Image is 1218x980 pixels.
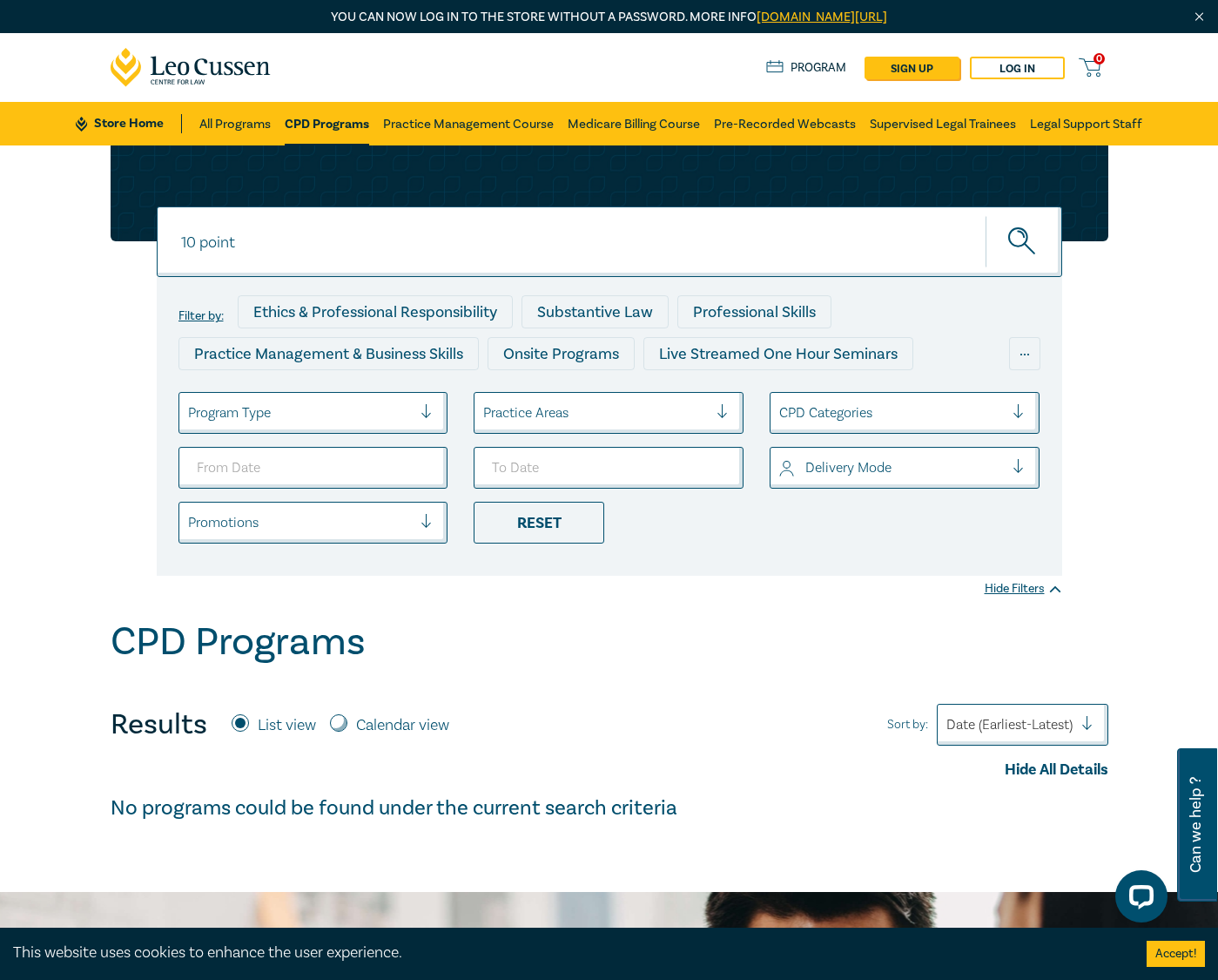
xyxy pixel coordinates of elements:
input: select [779,458,783,477]
label: Filter by: [178,309,224,323]
a: Legal Support Staff [1030,102,1142,145]
span: 0 [1094,53,1105,64]
button: Accept cookies [1147,941,1205,967]
div: This website uses cookies to enhance the user experience. [13,942,1120,964]
h4: No programs could be found under the current search criteria [111,794,1108,822]
a: Medicare Billing Course [568,102,700,145]
div: Live Streamed Practical Workshops [515,379,791,412]
div: Professional Skills [677,295,831,328]
input: select [188,513,192,532]
input: select [188,403,192,422]
input: Sort by [946,715,950,734]
input: From Date [178,447,448,489]
span: Sort by: [887,715,928,734]
input: To Date [474,447,744,489]
a: sign up [865,57,959,79]
span: Can we help ? [1188,759,1204,891]
a: Pre-Recorded Webcasts [714,102,856,145]
a: Program [766,58,847,78]
img: Close [1192,10,1207,24]
input: select [779,403,783,422]
div: Onsite Programs [488,337,635,370]
a: Practice Management Course [383,102,554,145]
div: Hide All Details [111,759,1108,781]
div: Substantive Law [522,295,669,328]
h4: Results [111,707,207,742]
iframe: LiveChat chat widget [1101,863,1174,936]
label: Calendar view [356,714,449,737]
input: Search for a program title, program description or presenter name [157,206,1062,277]
a: All Programs [199,102,271,145]
div: ... [1009,337,1040,370]
p: You can now log in to the store without a password. More info [111,8,1108,27]
a: Store Home [76,114,181,133]
h1: CPD Programs [111,619,366,665]
input: select [483,403,487,422]
label: List view [258,714,316,737]
a: [DOMAIN_NAME][URL] [757,9,887,25]
a: Log in [970,57,1065,79]
div: Ethics & Professional Responsibility [238,295,513,328]
div: Reset [474,502,604,544]
div: Practice Management & Business Skills [178,337,479,370]
div: Hide Filters [985,580,1062,598]
a: CPD Programs [285,102,369,145]
div: Live Streamed Conferences and Intensives [178,379,507,412]
a: Supervised Legal Trainees [870,102,1016,145]
div: Live Streamed One Hour Seminars [643,337,913,370]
